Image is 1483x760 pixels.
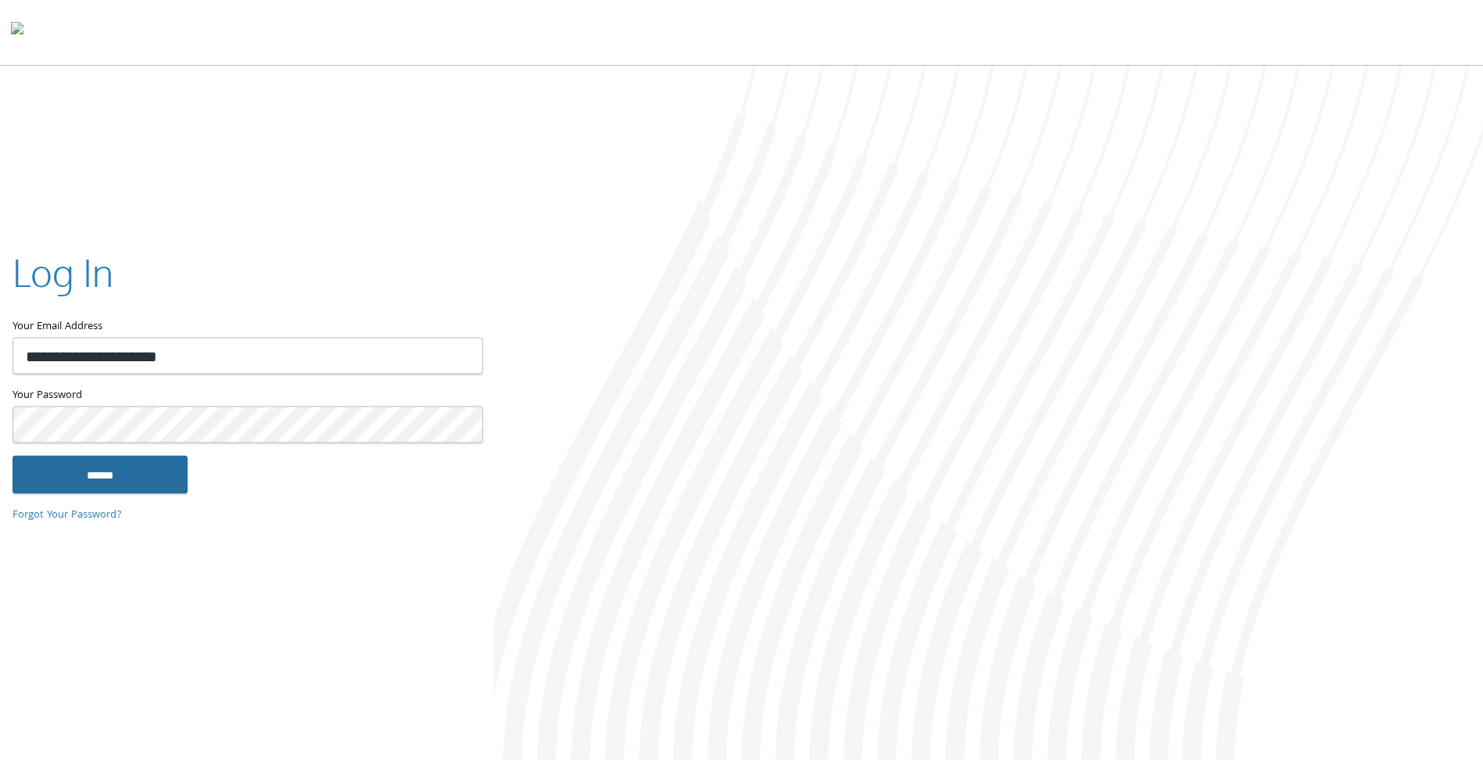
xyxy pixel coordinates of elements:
[452,346,471,365] keeper-lock: Open Keeper Popup
[13,507,122,524] a: Forgot Your Password?
[11,16,23,48] img: todyl-logo-dark.svg
[13,246,113,299] h2: Log In
[452,415,471,434] keeper-lock: Open Keeper Popup
[13,387,482,407] label: Your Password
